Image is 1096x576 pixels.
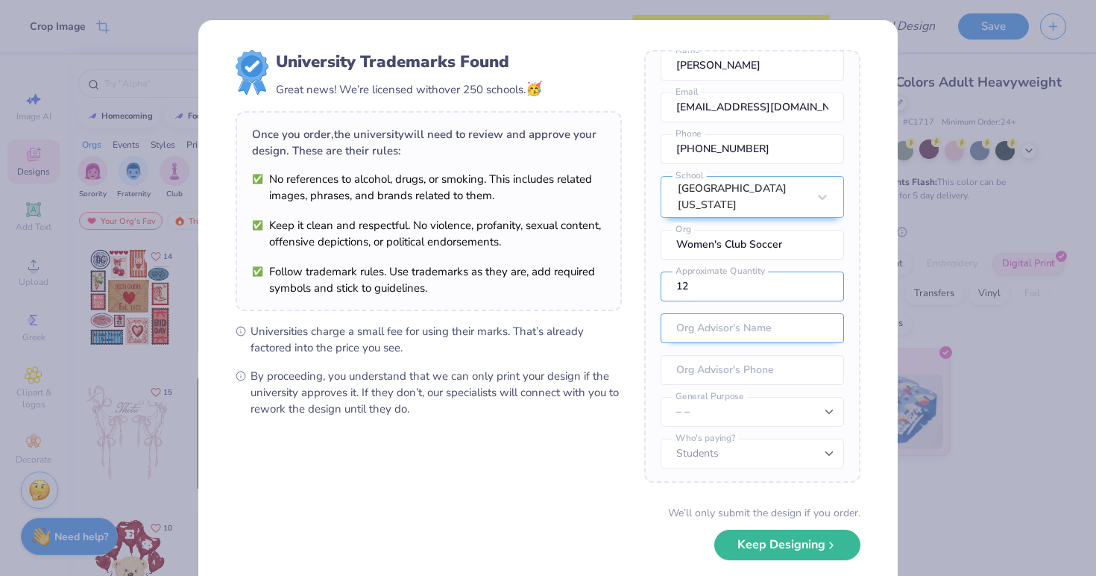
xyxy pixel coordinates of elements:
[678,181,807,213] div: [GEOGRAPHIC_DATA][US_STATE]
[252,263,605,296] li: Follow trademark rules. Use trademarks as they are, add required symbols and stick to guidelines.
[661,51,844,81] input: Name
[236,50,268,95] img: license-marks-badge.png
[661,230,844,260] input: Org
[251,368,622,417] span: By proceeding, you understand that we can only print your design if the university approves it. I...
[661,355,844,385] input: Org Advisor's Phone
[661,272,844,301] input: Approximate Quantity
[526,80,542,98] span: 🥳
[276,50,542,74] div: University Trademarks Found
[251,323,622,356] span: Universities charge a small fee for using their marks. That’s already factored into the price you...
[661,313,844,343] input: Org Advisor's Name
[252,217,605,250] li: Keep it clean and respectful. No violence, profanity, sexual content, offensive depictions, or po...
[252,126,605,159] div: Once you order, the university will need to review and approve your design. These are their rules:
[668,505,860,521] div: We’ll only submit the design if you order.
[714,530,860,560] button: Keep Designing
[276,79,542,99] div: Great news! We’re licensed with over 250 schools.
[661,93,844,122] input: Email
[661,134,844,164] input: Phone
[252,171,605,204] li: No references to alcohol, drugs, or smoking. This includes related images, phrases, and brands re...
